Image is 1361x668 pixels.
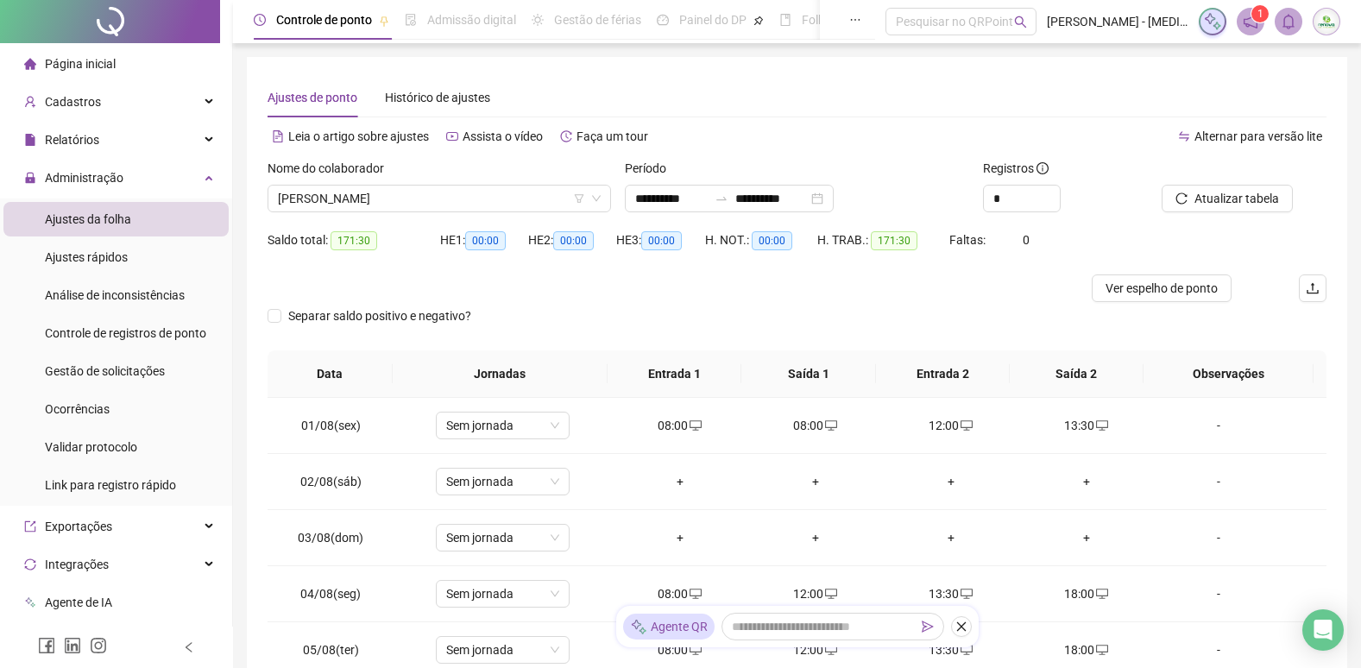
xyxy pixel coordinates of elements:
span: pushpin [753,16,764,26]
span: file-done [405,14,417,26]
div: 12:00 [761,640,869,659]
span: Controle de registros de ponto [45,326,206,340]
button: Atualizar tabela [1162,185,1293,212]
span: Ajustes de ponto [268,91,357,104]
span: filter [574,193,584,204]
span: Relatórios [45,133,99,147]
span: Folha de pagamento [802,13,912,27]
span: Sem jornada [446,413,559,438]
div: 08:00 [626,584,734,603]
span: swap [1178,130,1190,142]
span: 05/08(ter) [303,643,359,657]
th: Saída 2 [1010,350,1144,398]
span: Página inicial [45,57,116,71]
span: 01/08(sex) [301,419,361,432]
span: 00:00 [752,231,792,250]
span: Sem jornada [446,581,559,607]
span: desktop [1094,588,1108,600]
div: HE 2: [528,230,616,250]
div: 18:00 [1032,584,1140,603]
span: Leia o artigo sobre ajustes [288,129,429,143]
div: 08:00 [626,416,734,435]
span: Administração [45,171,123,185]
th: Entrada 2 [876,350,1010,398]
span: send [922,621,934,633]
span: 0 [1023,233,1030,247]
span: Gestão de solicitações [45,364,165,378]
span: desktop [1094,419,1108,432]
span: 00:00 [465,231,506,250]
span: Integrações [45,558,109,571]
span: sun [532,14,544,26]
span: Atualizar tabela [1194,189,1279,208]
span: Gestão de férias [554,13,641,27]
div: 08:00 [761,416,869,435]
div: + [626,472,734,491]
div: 08:00 [626,640,734,659]
th: Data [268,350,393,398]
img: sparkle-icon.fc2bf0ac1784a2077858766a79e2daf3.svg [630,618,647,636]
span: [PERSON_NAME] - [MEDICAL_DATA] LTDA EPP [1047,12,1188,31]
span: 1 [1257,8,1263,20]
span: lock [24,172,36,184]
th: Jornadas [393,350,608,398]
span: history [560,130,572,142]
span: clock-circle [254,14,266,26]
span: 00:00 [553,231,594,250]
span: Observações [1157,364,1300,383]
span: desktop [1094,644,1108,656]
span: info-circle [1037,162,1049,174]
img: sparkle-icon.fc2bf0ac1784a2077858766a79e2daf3.svg [1203,12,1222,31]
div: + [897,472,1005,491]
div: 13:30 [897,584,1005,603]
span: ellipsis [849,14,861,26]
span: reload [1175,192,1188,205]
span: desktop [688,588,702,600]
span: Registros [983,159,1049,178]
label: Nome do colaborador [268,159,395,178]
span: swap-right [715,192,728,205]
span: Painel do DP [679,13,747,27]
div: HE 3: [616,230,704,250]
span: Link para registro rápido [45,478,176,492]
div: - [1168,528,1270,547]
button: Ver espelho de ponto [1092,274,1232,302]
span: home [24,58,36,70]
div: - [1168,584,1270,603]
span: Cadastros [45,95,101,109]
span: Faça um tour [577,129,648,143]
div: + [897,528,1005,547]
div: + [761,528,869,547]
span: dashboard [657,14,669,26]
span: user-add [24,96,36,108]
div: + [626,528,734,547]
div: H. NOT.: [705,230,817,250]
div: - [1168,640,1270,659]
span: Sem jornada [446,637,559,663]
span: desktop [823,588,837,600]
span: Sem jornada [446,525,559,551]
span: Separar saldo positivo e negativo? [281,306,478,325]
div: 13:30 [1032,416,1140,435]
span: desktop [823,644,837,656]
div: + [1032,472,1140,491]
span: book [779,14,791,26]
span: Ocorrências [45,402,110,416]
span: to [715,192,728,205]
span: Alternar para versão lite [1194,129,1322,143]
span: sync [24,558,36,570]
div: - [1168,416,1270,435]
span: Assista o vídeo [463,129,543,143]
div: Agente QR [623,614,715,640]
span: desktop [959,588,973,600]
th: Observações [1144,350,1314,398]
sup: 1 [1251,5,1269,22]
div: H. TRAB.: [817,230,949,250]
div: 12:00 [897,416,1005,435]
div: Saldo total: [268,230,440,250]
div: + [1032,528,1140,547]
span: MARISA MARINI [278,186,601,211]
span: bell [1281,14,1296,29]
div: - [1168,472,1270,491]
span: 04/08(seg) [300,587,361,601]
